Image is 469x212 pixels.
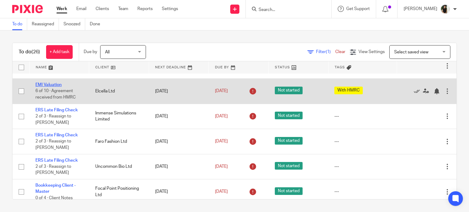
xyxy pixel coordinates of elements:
div: --- [334,138,391,145]
a: + Add task [46,45,73,59]
span: 6 of 10 · Agreement received from HMRC [35,89,76,100]
h1: To do [19,49,40,55]
a: Snoozed [64,18,85,30]
a: Mark as done [414,88,423,94]
td: Uncommon Bio Ltd [89,154,149,179]
a: ERS Late Filing Check [35,133,78,137]
td: Elcella Ltd [89,79,149,104]
td: Focal Point Positioning Ltd [89,179,149,204]
span: [DATE] [215,164,228,169]
a: Done [90,18,105,30]
span: View Settings [358,50,385,54]
td: [DATE] [149,129,209,154]
a: Clients [96,6,109,12]
span: 2 of 3 · Reassign to [PERSON_NAME] [35,114,71,125]
td: [DATE] [149,154,209,179]
td: [DATE] [149,179,209,204]
span: Select saved view [394,50,428,54]
span: [DATE] [215,189,228,194]
span: Not started [275,87,303,94]
a: Team [118,6,128,12]
span: 0 of 4 · Client Notes [35,196,73,200]
div: --- [334,163,391,170]
a: EMI Valuation [35,83,62,87]
span: (1) [326,50,331,54]
span: (26) [31,49,40,54]
a: Bookkeeping Client - Master [35,183,76,194]
a: Work [56,6,67,12]
td: Faro Fashion Ltd [89,129,149,154]
a: Email [76,6,86,12]
a: To do [12,18,27,30]
a: Reassigned [32,18,59,30]
span: 2 of 3 · Reassign to [PERSON_NAME] [35,139,71,150]
p: [PERSON_NAME] [404,6,437,12]
a: ERS Late Filing Check [35,158,78,163]
span: [DATE] [215,114,228,118]
span: Get Support [346,7,370,11]
a: Reports [137,6,153,12]
span: Not started [275,187,303,195]
span: Not started [275,137,303,145]
p: Due by [84,49,97,55]
span: All [105,50,110,54]
a: ERS Late Filing Check [35,108,78,112]
span: Filter [316,50,335,54]
span: 0 of 9 · Carry out initial checks in Inform Direct [35,64,80,74]
img: Janice%20Tang.jpeg [440,4,450,14]
img: Pixie [12,5,43,13]
a: Settings [162,6,178,12]
input: Search [258,7,313,13]
div: --- [334,189,391,195]
span: Not started [275,112,303,119]
td: [DATE] [149,104,209,129]
span: [DATE] [215,89,228,93]
span: Tags [335,66,345,69]
span: 2 of 3 · Reassign to [PERSON_NAME] [35,164,71,175]
div: --- [334,113,391,119]
td: Immense Simulations Limited [89,104,149,129]
span: With HMRC [334,87,363,94]
span: [DATE] [215,139,228,144]
a: Clear [335,50,345,54]
td: [DATE] [149,79,209,104]
span: Not started [275,162,303,170]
